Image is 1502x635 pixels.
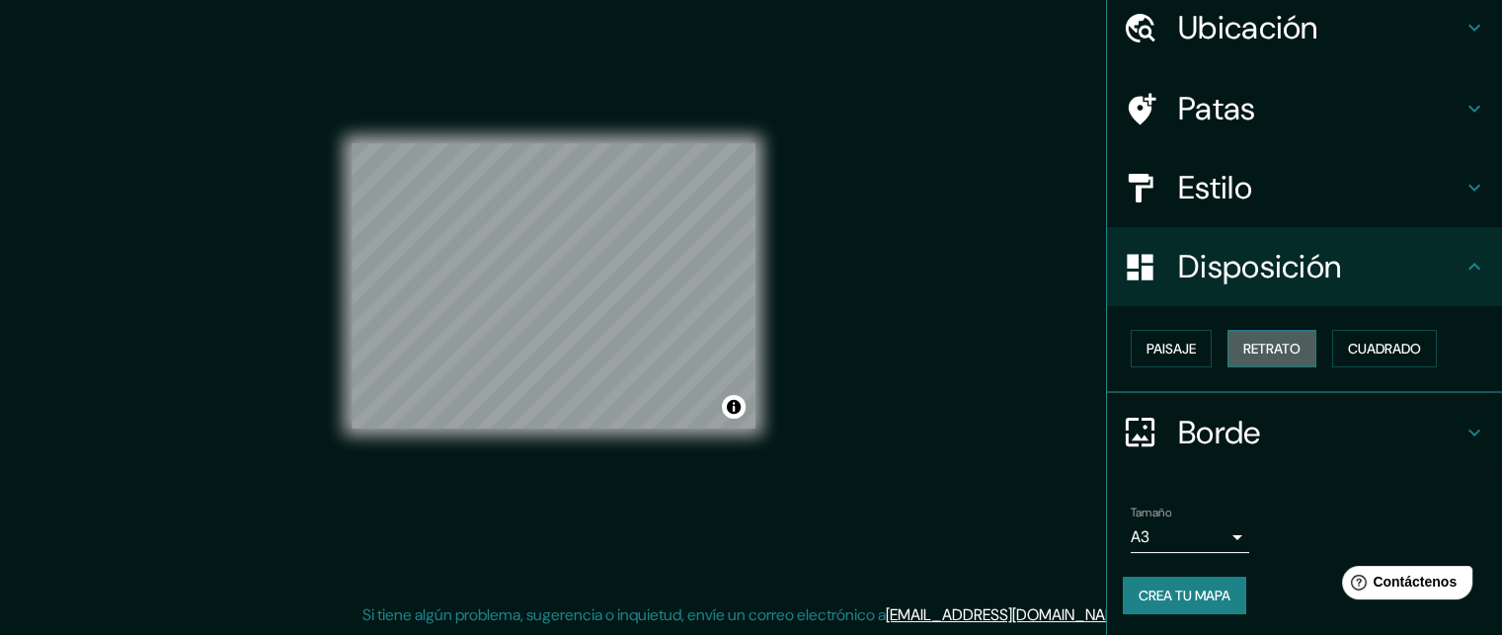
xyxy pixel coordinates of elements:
font: Tamaño [1131,505,1171,520]
font: Si tiene algún problema, sugerencia o inquietud, envíe un correo electrónico a [362,604,886,625]
font: Cuadrado [1348,340,1421,357]
div: Disposición [1107,227,1502,306]
font: Borde [1178,412,1261,453]
div: Borde [1107,393,1502,472]
div: Patas [1107,69,1502,148]
button: Crea tu mapa [1123,577,1246,614]
a: [EMAIL_ADDRESS][DOMAIN_NAME] [886,604,1130,625]
button: Activar o desactivar atribución [722,395,746,419]
button: Cuadrado [1332,330,1437,367]
font: Estilo [1178,167,1252,208]
font: Ubicación [1178,7,1318,48]
font: Retrato [1243,340,1301,357]
font: A3 [1131,526,1149,547]
canvas: Mapa [352,143,755,429]
font: Disposición [1178,246,1341,287]
button: Paisaje [1131,330,1212,367]
div: Estilo [1107,148,1502,227]
font: Crea tu mapa [1139,587,1230,604]
button: Retrato [1227,330,1316,367]
font: Patas [1178,88,1256,129]
iframe: Lanzador de widgets de ayuda [1326,558,1480,613]
font: Paisaje [1146,340,1196,357]
div: A3 [1131,521,1249,553]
